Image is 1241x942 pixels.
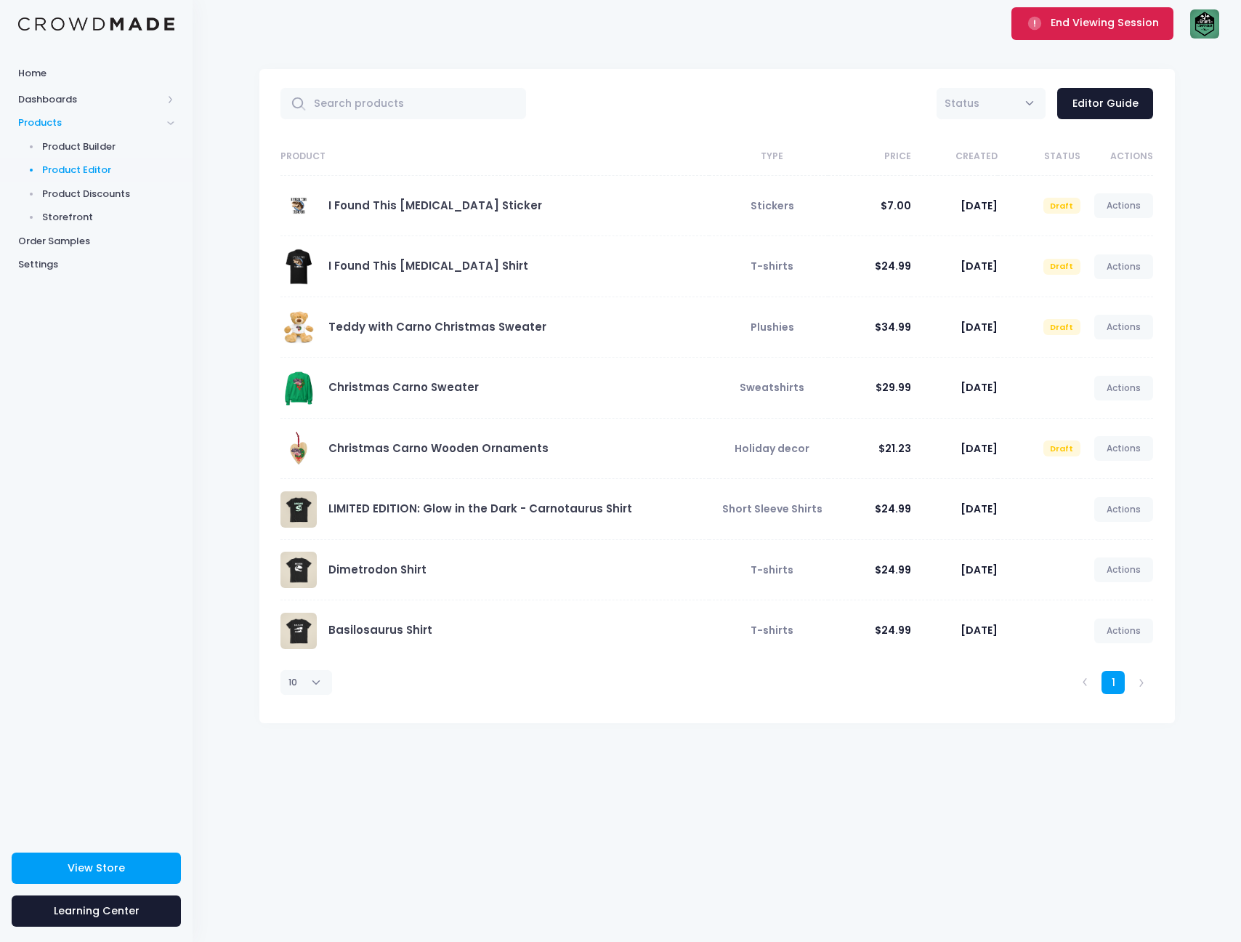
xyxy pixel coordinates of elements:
a: Actions [1094,315,1154,339]
span: $24.99 [875,259,911,273]
a: Actions [1094,619,1154,643]
a: Actions [1094,376,1154,400]
a: Editor Guide [1057,88,1153,119]
span: Learning Center [54,903,140,918]
span: T-shirts [751,563,793,577]
a: Actions [1094,497,1154,522]
span: $24.99 [875,502,911,516]
a: I Found This [MEDICAL_DATA] Sticker [328,198,542,213]
a: I Found This [MEDICAL_DATA] Shirt [328,258,528,273]
span: $34.99 [875,320,911,334]
a: View Store [12,853,181,884]
span: [DATE] [961,502,998,516]
span: End Viewing Session [1051,15,1159,30]
span: Holiday decor [735,441,809,456]
span: $24.99 [875,563,911,577]
span: [DATE] [961,380,998,395]
a: Christmas Carno Wooden Ornaments [328,440,549,456]
button: End Viewing Session [1011,7,1173,39]
span: Draft [1043,259,1080,275]
span: [DATE] [961,259,998,273]
span: Products [18,116,162,130]
span: Order Samples [18,234,174,249]
span: [DATE] [961,563,998,577]
img: Logo [18,17,174,31]
a: Actions [1094,193,1154,218]
span: [DATE] [961,198,998,213]
a: Actions [1094,557,1154,582]
span: $7.00 [881,198,911,213]
span: Status [945,96,979,111]
span: Short Sleeve Shirts [722,502,822,516]
span: T-shirts [751,259,793,273]
span: $21.23 [878,441,911,456]
span: Product Builder [42,140,175,154]
span: Settings [18,257,174,272]
a: Basilosaurus Shirt [328,622,432,637]
span: $29.99 [876,380,911,395]
span: [DATE] [961,320,998,334]
a: LIMITED EDITION: Glow in the Dark - Carnotaurus Shirt [328,501,632,516]
th: Actions: activate to sort column ascending [1080,138,1154,176]
input: Search products [280,88,527,119]
th: Status: activate to sort column ascending [998,138,1080,176]
span: Product Discounts [42,187,175,201]
a: Learning Center [12,895,181,927]
a: Christmas Carno Sweater [328,379,479,395]
th: Product: activate to sort column ascending [280,138,709,176]
span: Dashboards [18,92,162,107]
span: T-shirts [751,623,793,637]
span: Draft [1043,319,1080,335]
img: User [1190,9,1219,39]
span: Storefront [42,210,175,225]
span: Draft [1043,198,1080,214]
span: Draft [1043,440,1080,456]
span: [DATE] [961,441,998,456]
th: Price: activate to sort column ascending [828,138,911,176]
span: Plushies [751,320,794,334]
th: Created: activate to sort column ascending [911,138,997,176]
th: Type: activate to sort column ascending [709,138,829,176]
span: View Store [68,861,125,875]
span: Stickers [751,198,794,213]
span: Sweatshirts [740,380,804,395]
a: Dimetrodon Shirt [328,562,427,577]
a: Teddy with Carno Christmas Sweater [328,319,546,334]
a: Actions [1094,436,1154,461]
span: Home [18,66,174,81]
span: Status [937,88,1046,119]
a: Actions [1094,254,1154,279]
a: 1 [1101,671,1125,695]
span: [DATE] [961,623,998,637]
span: $24.99 [875,623,911,637]
span: Status [945,96,979,110]
span: Product Editor [42,163,175,177]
